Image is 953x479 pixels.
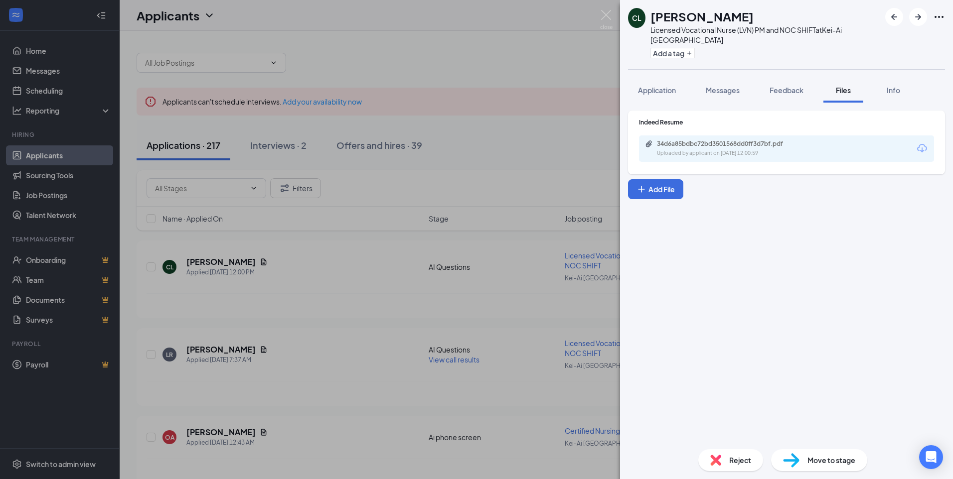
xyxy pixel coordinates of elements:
[887,86,900,95] span: Info
[638,86,676,95] span: Application
[636,184,646,194] svg: Plus
[632,13,641,23] div: CL
[650,8,754,25] h1: [PERSON_NAME]
[836,86,851,95] span: Files
[639,118,934,126] div: Indeed Resume
[729,455,751,466] span: Reject
[645,140,806,157] a: Paperclip34d6a85bdbc72bd3501568dd0ff3d7bf.pdfUploaded by applicant on [DATE] 12:00:59
[888,11,900,23] svg: ArrowLeftNew
[912,11,924,23] svg: ArrowRight
[645,140,653,148] svg: Paperclip
[686,50,692,56] svg: Plus
[706,86,740,95] span: Messages
[919,445,943,469] div: Open Intercom Messenger
[657,149,806,157] div: Uploaded by applicant on [DATE] 12:00:59
[770,86,803,95] span: Feedback
[909,8,927,26] button: ArrowRight
[650,48,695,58] button: PlusAdd a tag
[916,142,928,154] svg: Download
[628,179,683,199] button: Add FilePlus
[650,25,880,45] div: Licensed Vocational Nurse (LVN) PM and NOC SHIFT at Kei-Ai [GEOGRAPHIC_DATA]
[807,455,855,466] span: Move to stage
[933,11,945,23] svg: Ellipses
[885,8,903,26] button: ArrowLeftNew
[657,140,796,148] div: 34d6a85bdbc72bd3501568dd0ff3d7bf.pdf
